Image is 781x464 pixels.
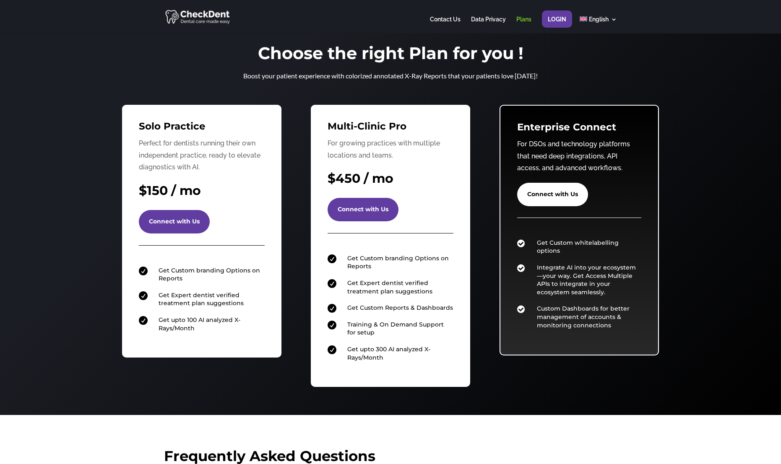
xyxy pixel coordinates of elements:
span:  [328,304,336,313]
a: Contact Us [430,16,461,33]
span: Get Custom branding Options on Reports [159,267,260,283]
a: Plans [516,16,531,33]
p: Boost your patient experience with colorized annotated X-Ray Reports that your patients love [DATE]! [223,70,558,82]
span:  [139,267,148,275]
img: CheckDent AI [165,8,231,25]
span: Get Custom branding Options on Reports [347,254,449,270]
span: Perfect for dentists running their own independent practice, ready to elevate diagnostics with AI. [139,139,260,171]
h3: Multi-Clinic Pro [328,122,453,135]
a: Login [548,16,566,33]
span: $ [328,171,336,186]
span: Get Custom Reports & Dashboards [347,304,453,311]
span:  [517,239,525,248]
a: Connect with Us [139,210,210,233]
a: English [580,16,617,33]
span: Custom Dashboards for better management of accounts & monitoring connections [537,305,630,329]
span: Get Custom whitelabelling options [537,239,619,255]
span:  [139,316,148,325]
span: Get Expert dentist verified treatment plan suggestions [159,291,244,307]
h3: Solo Practice [139,122,265,135]
span: $ [139,183,147,198]
span: English [589,16,609,23]
h1: Choose the right Plan for you ! [223,45,558,66]
a: Data Privacy [471,16,506,33]
p: For DSOs and technology platforms that need deep integrations, API access, and advanced workflows. [517,138,641,174]
span: Get Expert dentist verified treatment plan suggestions [347,279,432,295]
span:  [328,254,336,263]
span:  [328,279,336,288]
span: Get upto 100 AI analyzed X-Rays/Month [159,316,240,332]
span: Get upto 300 AI analyzed X-Rays/Month [347,345,430,361]
span:  [517,264,525,272]
h3: Enterprise Connect [517,122,641,136]
span:  [328,321,336,329]
a: Connect with Us [517,183,588,206]
span:  [139,291,148,300]
span: Training & On Demand Support for setup [347,321,444,337]
p: For growing practices with multiple locations and teams. [328,137,453,162]
span:  [328,345,336,354]
h4: 450 / mo [328,170,453,192]
span: Integrate AI into your ecosystem—your way. Get Access Multiple APIs to integrate in your ecosyste... [537,264,636,296]
h4: 150 / mo [139,182,265,204]
span:  [517,305,525,314]
a: Connect with Us [328,198,398,221]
